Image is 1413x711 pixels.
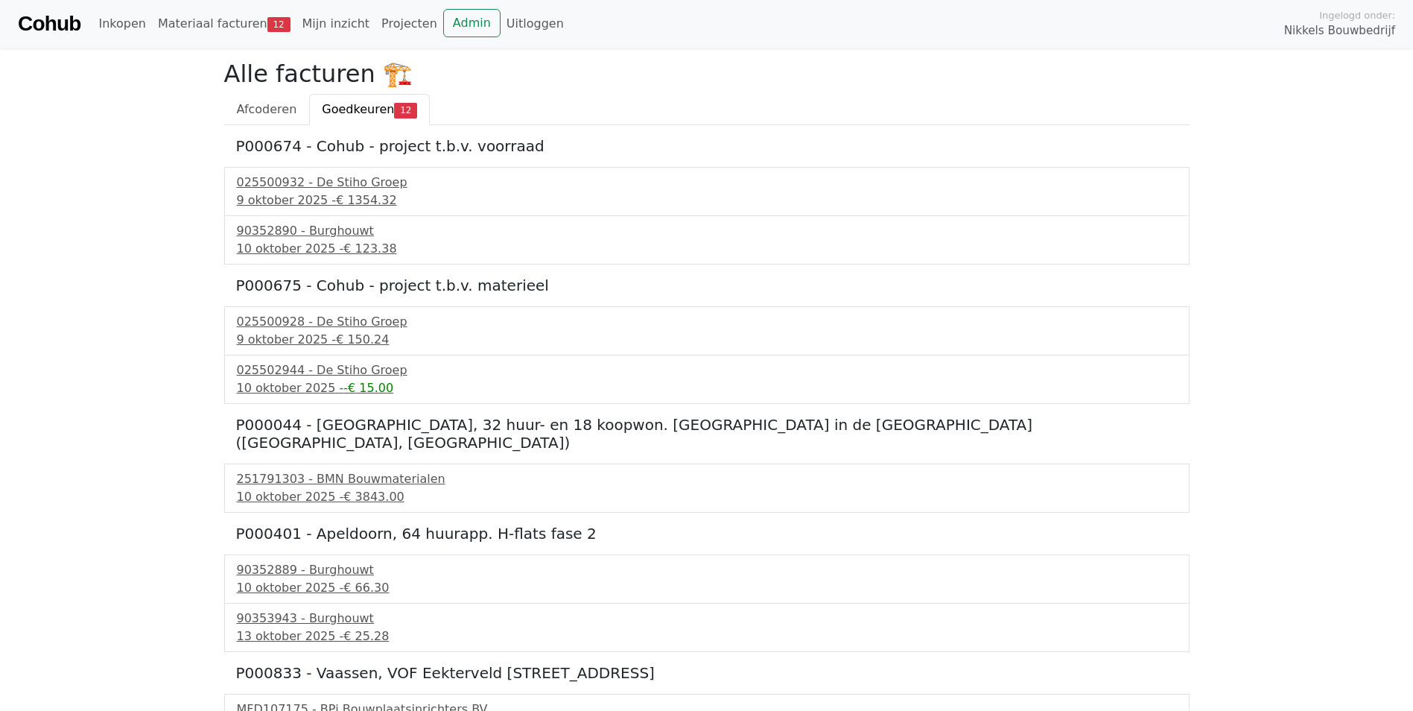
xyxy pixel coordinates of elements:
[237,331,1177,349] div: 9 oktober 2025 -
[1284,22,1395,39] span: Nikkels Bouwbedrijf
[336,193,396,207] span: € 1354.32
[343,629,389,643] span: € 25.28
[237,579,1177,597] div: 10 oktober 2025 -
[296,9,376,39] a: Mijn inzicht
[237,470,1177,488] div: 251791303 - BMN Bouwmaterialen
[443,9,501,37] a: Admin
[237,174,1177,192] div: 025500932 - De Stiho Groep
[237,174,1177,209] a: 025500932 - De Stiho Groep9 oktober 2025 -€ 1354.32
[237,361,1177,397] a: 025502944 - De Stiho Groep10 oktober 2025 --€ 15.00
[18,6,80,42] a: Cohub
[237,222,1177,240] div: 90352890 - Burghouwt
[1319,8,1395,22] span: Ingelogd onder:
[236,664,1178,682] h5: P000833 - Vaassen, VOF Eekterveld [STREET_ADDRESS]
[394,103,417,118] span: 12
[336,332,389,347] span: € 150.24
[224,94,310,125] a: Afcoderen
[224,60,1190,88] h2: Alle facturen 🏗️
[343,490,404,504] span: € 3843.00
[267,17,290,32] span: 12
[237,222,1177,258] a: 90352890 - Burghouwt10 oktober 2025 -€ 123.38
[237,488,1177,506] div: 10 oktober 2025 -
[237,470,1177,506] a: 251791303 - BMN Bouwmaterialen10 oktober 2025 -€ 3843.00
[237,192,1177,209] div: 9 oktober 2025 -
[237,361,1177,379] div: 025502944 - De Stiho Groep
[322,102,394,116] span: Goedkeuren
[375,9,443,39] a: Projecten
[237,561,1177,597] a: 90352889 - Burghouwt10 oktober 2025 -€ 66.30
[237,561,1177,579] div: 90352889 - Burghouwt
[237,610,1177,628] div: 90353943 - Burghouwt
[237,313,1177,331] div: 025500928 - De Stiho Groep
[236,276,1178,294] h5: P000675 - Cohub - project t.b.v. materieel
[237,628,1177,645] div: 13 oktober 2025 -
[237,313,1177,349] a: 025500928 - De Stiho Groep9 oktober 2025 -€ 150.24
[343,381,393,395] span: -€ 15.00
[237,610,1177,645] a: 90353943 - Burghouwt13 oktober 2025 -€ 25.28
[236,137,1178,155] h5: P000674 - Cohub - project t.b.v. voorraad
[343,241,396,256] span: € 123.38
[343,581,389,595] span: € 66.30
[237,102,297,116] span: Afcoderen
[236,525,1178,543] h5: P000401 - Apeldoorn, 64 huurapp. H-flats fase 2
[92,9,151,39] a: Inkopen
[152,9,296,39] a: Materiaal facturen12
[237,379,1177,397] div: 10 oktober 2025 -
[501,9,570,39] a: Uitloggen
[236,416,1178,452] h5: P000044 - [GEOGRAPHIC_DATA], 32 huur- en 18 koopwon. [GEOGRAPHIC_DATA] in de [GEOGRAPHIC_DATA] ([...
[309,94,430,125] a: Goedkeuren12
[237,240,1177,258] div: 10 oktober 2025 -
